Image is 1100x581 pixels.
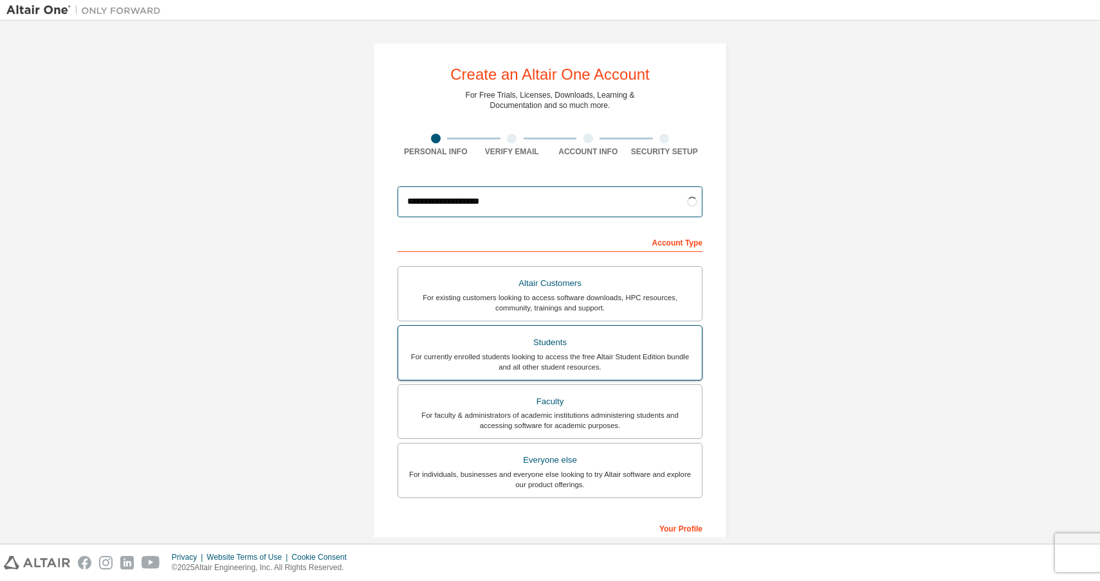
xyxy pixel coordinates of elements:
[406,292,694,313] div: For existing customers looking to access software downloads, HPC resources, community, trainings ...
[206,552,291,562] div: Website Terms of Use
[406,451,694,469] div: Everyone else
[550,147,627,157] div: Account Info
[406,410,694,431] div: For faculty & administrators of academic institutions administering students and accessing softwa...
[172,562,354,573] p: © 2025 Altair Engineering, Inc. All Rights Reserved.
[4,556,70,569] img: altair_logo.svg
[291,552,354,562] div: Cookie Consent
[627,147,703,157] div: Security Setup
[99,556,113,569] img: instagram.svg
[406,334,694,352] div: Students
[398,231,702,252] div: Account Type
[406,352,694,372] div: For currently enrolled students looking to access the free Altair Student Edition bundle and all ...
[6,4,167,17] img: Altair One
[142,556,160,569] img: youtube.svg
[450,67,650,82] div: Create an Altair One Account
[406,274,694,292] div: Altair Customers
[406,393,694,411] div: Faculty
[172,552,206,562] div: Privacy
[474,147,551,157] div: Verify Email
[78,556,91,569] img: facebook.svg
[398,147,474,157] div: Personal Info
[120,556,134,569] img: linkedin.svg
[466,90,635,111] div: For Free Trials, Licenses, Downloads, Learning & Documentation and so much more.
[406,469,694,490] div: For individuals, businesses and everyone else looking to try Altair software and explore our prod...
[398,517,702,538] div: Your Profile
